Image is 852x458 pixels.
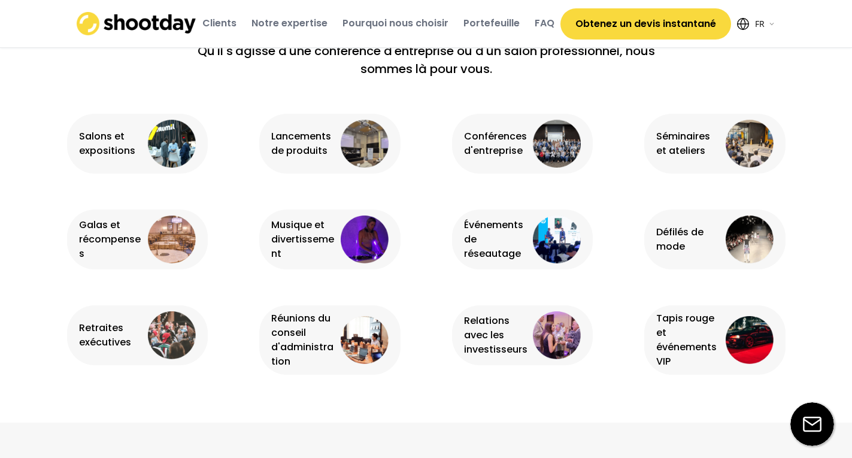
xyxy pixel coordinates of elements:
img: fashion%20event%403x.webp [726,216,774,263]
font: Musique et divertissement [271,218,334,260]
font: Qu'il s'agisse d'une conférence d'entreprise ou d'un salon professionnel, nous sommes là pour vous. [198,43,658,77]
font: Salons et expositions [79,129,135,157]
font: Portefeuille [463,16,520,30]
font: FAQ [535,16,554,30]
font: Notre expertise [251,16,328,30]
img: networking%20event%402x.png [533,216,581,263]
font: Pourquoi nous choisir [342,16,448,30]
img: investor%20relations%403x.webp [533,311,581,359]
img: Icon%20feather-globe%20%281%29.svg [737,18,749,30]
img: gala%20event%403x.webp [148,216,196,263]
font: Lancements de produits [271,129,333,157]
img: exhibition%402x.png [148,120,196,168]
font: Séminaires et ateliers [656,129,712,157]
font: Obtenez un devis instantané [575,17,716,31]
font: Conférences d'entreprise [464,129,529,157]
font: Réunions du conseil d'administration [271,311,333,368]
img: board%20meeting%403x.webp [341,316,389,364]
font: Relations avec les investisseurs [464,314,527,356]
img: corporate%20conference%403x.webp [533,120,581,168]
font: Tapis rouge et événements VIP [656,311,719,368]
font: Défilés de mode [656,225,706,253]
img: product%20launches%403x.webp [341,120,389,168]
img: shootday_logo.png [77,12,196,35]
font: Galas et récompenses [79,218,141,260]
img: entertainment%403x.webp [341,216,389,263]
font: Événements de réseautage [464,218,526,260]
img: email-icon%20%281%29.svg [790,402,834,446]
img: seminars%403x.webp [726,120,774,168]
font: Retraites exécutives [79,321,131,349]
font: Clients [202,16,237,30]
button: Obtenez un devis instantané [560,8,731,40]
img: VIP%20event%403x.webp [726,316,774,364]
img: prewedding-circle%403x.webp [148,311,196,359]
